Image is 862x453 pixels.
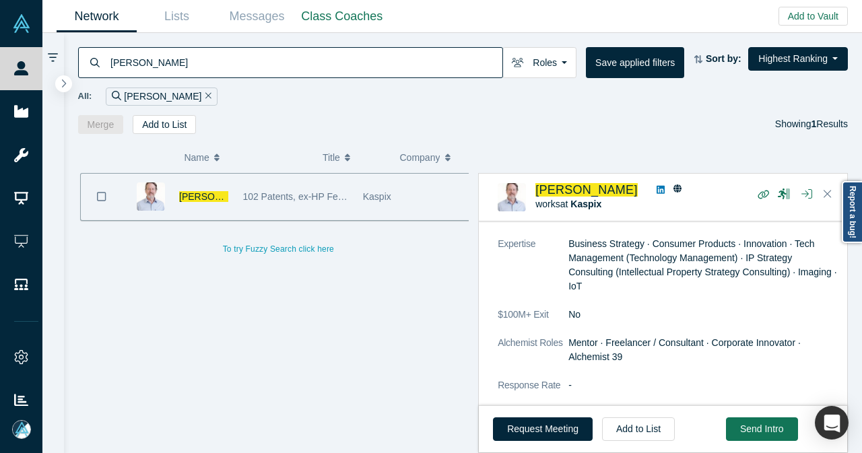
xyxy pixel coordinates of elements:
img: Mia Scott's Account [12,420,31,439]
dt: Alchemist Roles [498,336,568,378]
a: Report a bug! [842,181,862,243]
a: Network [57,1,137,32]
button: Send Intro [726,417,798,441]
span: 102 Patents, ex-HP Fellow [242,191,354,202]
button: Roles [502,47,576,78]
a: Kaspix [570,199,601,209]
dt: Timezone [498,209,568,237]
span: Kaspix [363,191,391,202]
button: Name [184,143,308,172]
strong: 1 [811,118,817,129]
span: Name [184,143,209,172]
span: Company [400,143,440,172]
dt: $100M+ Exit [498,308,568,336]
input: Search by name, title, company, summary, expertise, investment criteria or topics of focus [109,46,502,78]
button: Highest Ranking [748,47,848,71]
a: [PERSON_NAME] [179,191,257,202]
button: Save applied filters [586,47,684,78]
dt: Response Rate [498,378,568,407]
span: Results [811,118,848,129]
a: [PERSON_NAME] [535,183,638,197]
a: Lists [137,1,217,32]
button: Add to List [602,417,675,441]
img: Will Allen's Profile Image [137,182,165,211]
button: Close [818,184,838,205]
button: Add to List [133,115,196,134]
strong: Sort by: [706,53,741,64]
button: Title [323,143,386,172]
div: [PERSON_NAME] [106,88,218,106]
dd: No [568,308,838,322]
button: To try Fuzzy Search click here [213,240,343,258]
dd: - [568,378,838,392]
span: Business Strategy · Consumer Products · Innovation · Tech Management (Technology Management) · IP... [568,238,836,291]
dt: Expertise [498,237,568,308]
button: Bookmark [81,174,123,220]
a: Class Coaches [297,1,387,32]
span: All: [78,90,92,103]
span: works at [535,199,601,209]
img: Will Allen's Profile Image [498,183,526,211]
img: Alchemist Vault Logo [12,14,31,33]
button: Add to Vault [778,7,848,26]
span: Title [323,143,340,172]
button: Request Meeting [493,417,593,441]
button: Company [400,143,463,172]
button: Merge [78,115,124,134]
dd: Mentor · Freelancer / Consultant · Corporate Innovator · Alchemist 39 [568,336,838,364]
button: Remove Filter [201,89,211,104]
div: Showing [775,115,848,134]
a: Messages [217,1,297,32]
